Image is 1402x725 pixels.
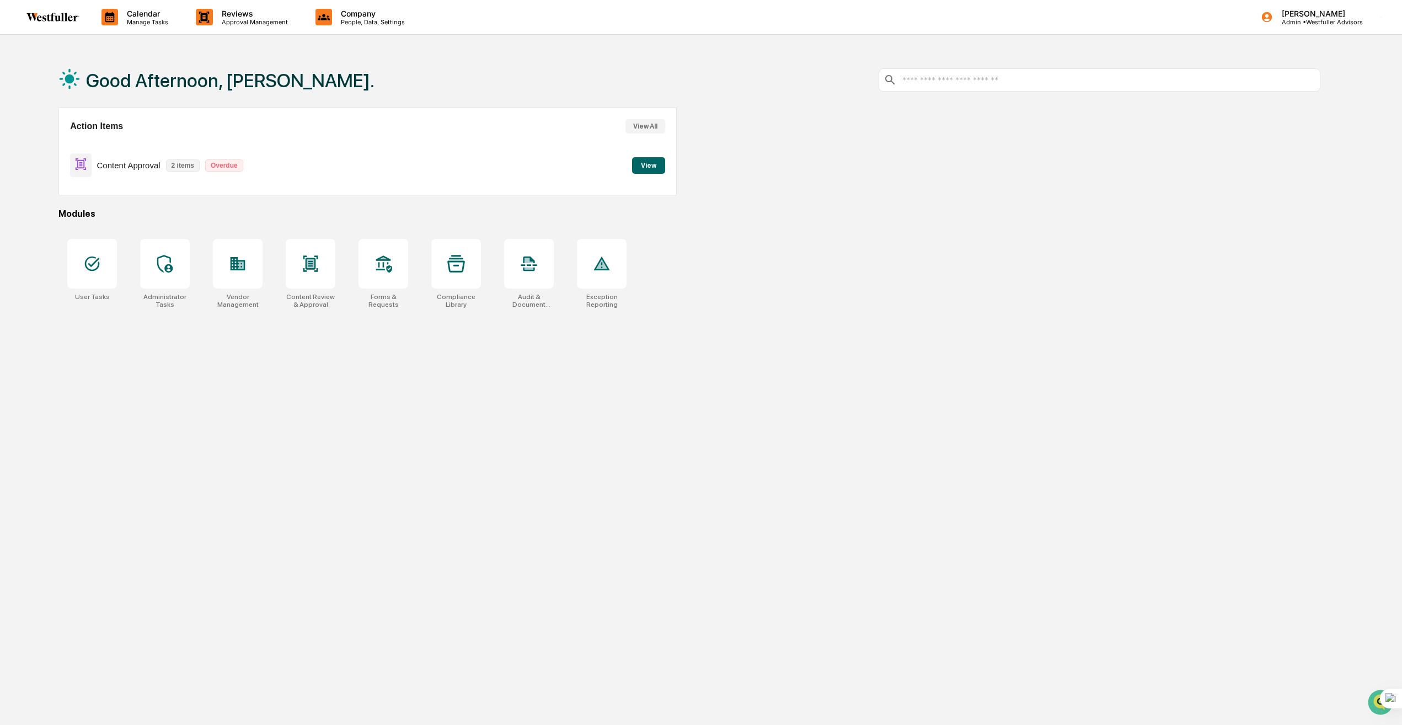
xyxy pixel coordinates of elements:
div: Content Review & Approval [286,293,335,308]
p: 2 items [166,159,200,172]
div: Forms & Requests [358,293,408,308]
p: How can we help? [11,23,201,41]
p: [PERSON_NAME] [1273,9,1363,18]
h1: Good Afternoon, [PERSON_NAME]. [86,70,374,92]
a: 🗄️Attestations [76,135,141,154]
div: Start new chat [38,84,181,95]
a: 🖐️Preclearance [7,135,76,154]
div: Vendor Management [213,293,263,308]
div: Administrator Tasks [140,293,190,308]
button: Start new chat [188,88,201,101]
button: View [632,157,665,174]
div: 🖐️ [11,140,20,149]
a: Powered byPylon [78,186,133,195]
div: We're available if you need us! [38,95,140,104]
p: Overdue [205,159,243,172]
p: Admin • Westfuller Advisors [1273,18,1363,26]
div: 🔎 [11,161,20,170]
div: Exception Reporting [577,293,627,308]
p: Calendar [118,9,174,18]
span: Preclearance [22,139,71,150]
div: Audit & Document Logs [504,293,554,308]
h2: Action Items [70,121,123,131]
p: Approval Management [213,18,293,26]
p: People, Data, Settings [332,18,410,26]
img: 1746055101610-c473b297-6a78-478c-a979-82029cc54cd1 [11,84,31,104]
div: Compliance Library [431,293,481,308]
div: 🗄️ [80,140,89,149]
p: Manage Tasks [118,18,174,26]
a: 🔎Data Lookup [7,156,74,175]
p: Reviews [213,9,293,18]
span: Data Lookup [22,160,69,171]
iframe: Open customer support [1367,689,1396,718]
img: logo [26,13,79,22]
span: Pylon [110,187,133,195]
p: Content Approval [97,161,160,170]
div: Modules [58,209,1320,219]
button: View All [625,119,665,134]
div: User Tasks [75,293,110,301]
span: Attestations [91,139,137,150]
a: View [632,159,665,170]
p: Company [332,9,410,18]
